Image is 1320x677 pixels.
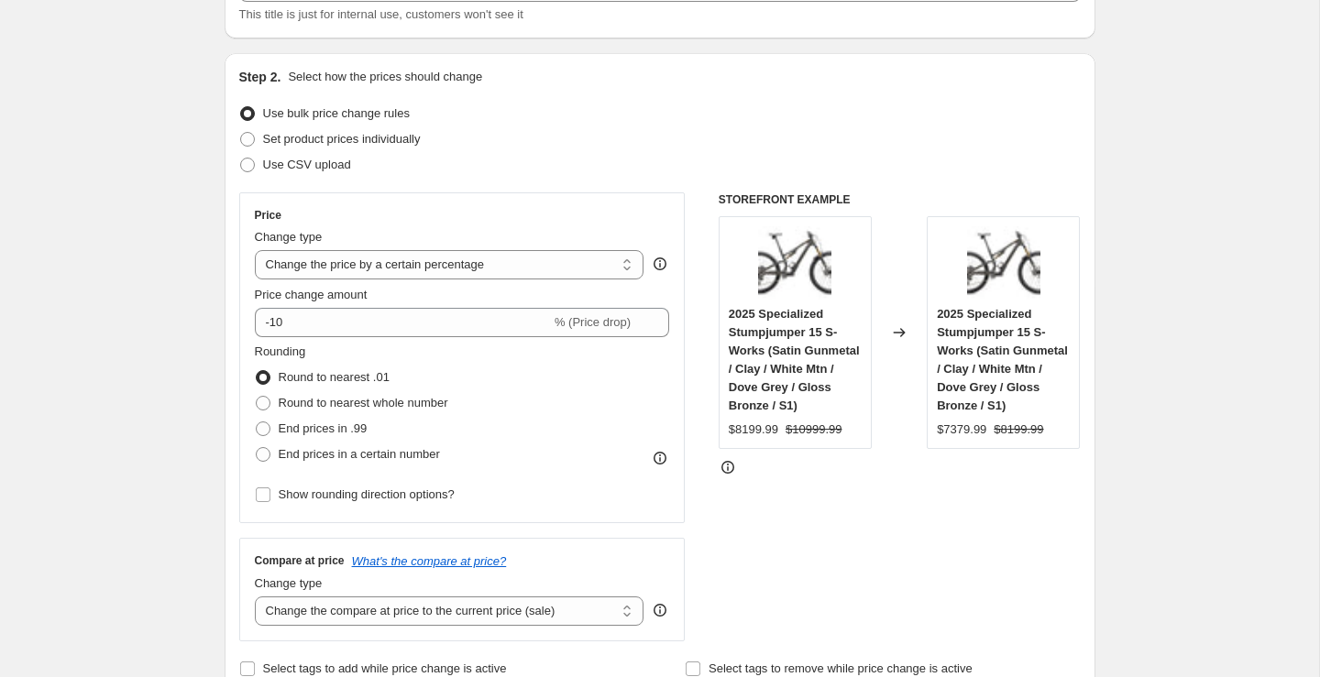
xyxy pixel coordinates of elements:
span: Round to nearest whole number [279,396,448,409]
span: Select tags to add while price change is active [263,661,507,675]
span: Round to nearest .01 [279,370,390,384]
span: End prices in .99 [279,421,368,435]
strike: $10999.99 [786,420,841,439]
span: Price change amount [255,288,368,301]
h3: Price [255,208,281,223]
div: $8199.99 [729,420,778,439]
span: 2025 Specialized Stumpjumper 15 S-Works (Satin Gunmetal / Clay / White Mtn / Dove Grey / Gloss Br... [937,307,1068,412]
div: help [651,255,669,273]
p: Select how the prices should change [288,68,482,86]
strike: $8199.99 [994,420,1043,439]
div: $7379.99 [937,420,986,439]
input: -15 [255,308,551,337]
span: Show rounding direction options? [279,487,455,501]
span: % (Price drop) [555,315,631,329]
span: Rounding [255,344,306,358]
span: Use bulk price change rules [263,106,410,120]
h3: Compare at price [255,553,345,568]
span: Change type [255,576,323,590]
h6: STOREFRONT EXAMPLE [719,192,1081,207]
span: Set product prices individually [263,132,421,146]
span: Change type [255,230,323,244]
div: help [651,601,669,619]
span: End prices in a certain number [279,447,440,461]
span: 2025 Specialized Stumpjumper 15 S-Works (Satin Gunmetal / Clay / White Mtn / Dove Grey / Gloss Br... [729,307,860,412]
span: Use CSV upload [263,158,351,171]
h2: Step 2. [239,68,281,86]
img: 93325-00_SJ-15-SW-GUN-CLY-WHTMTN_HERO-PDP_80x.jpg [758,226,831,300]
span: Select tags to remove while price change is active [709,661,973,675]
img: 93325-00_SJ-15-SW-GUN-CLY-WHTMTN_HERO-PDP_80x.jpg [967,226,1040,300]
span: This title is just for internal use, customers won't see it [239,7,523,21]
button: What's the compare at price? [352,554,507,568]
